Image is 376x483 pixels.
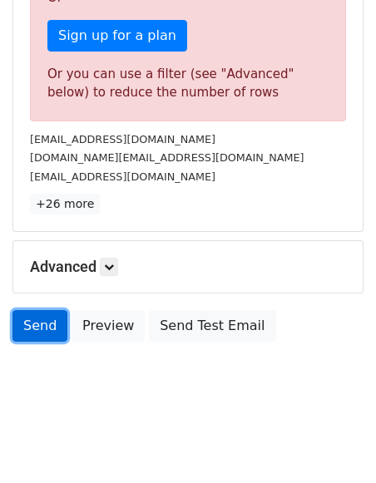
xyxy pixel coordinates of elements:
h5: Advanced [30,258,346,276]
a: Send [12,310,67,342]
a: +26 more [30,194,100,214]
small: [DOMAIN_NAME][EMAIL_ADDRESS][DOMAIN_NAME] [30,151,304,164]
div: Or you can use a filter (see "Advanced" below) to reduce the number of rows [47,65,329,102]
a: Send Test Email [149,310,275,342]
iframe: Chat Widget [293,403,376,483]
small: [EMAIL_ADDRESS][DOMAIN_NAME] [30,133,215,145]
small: [EMAIL_ADDRESS][DOMAIN_NAME] [30,170,215,183]
a: Preview [72,310,145,342]
a: Sign up for a plan [47,20,187,52]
